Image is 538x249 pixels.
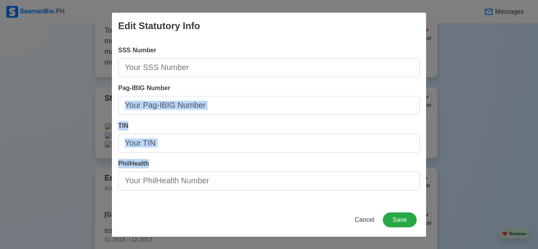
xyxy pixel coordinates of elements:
input: Your PhilHealth Number [118,172,420,190]
span: Pag-IBIG Number [118,85,170,91]
span: PhilHealth [118,160,149,167]
input: Your SSS Number [118,58,420,77]
button: Save [383,212,417,227]
span: SSS Number [118,47,156,53]
span: Cancel [355,216,375,223]
button: Cancel [350,212,380,227]
div: Edit Statutory Info [118,19,200,33]
input: Your Pag-IBIG Number [118,96,420,115]
input: Your TIN [118,134,420,153]
span: TIN [118,122,128,129]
